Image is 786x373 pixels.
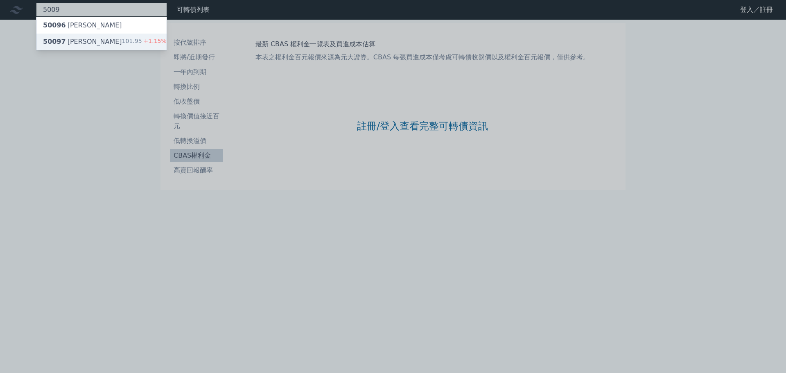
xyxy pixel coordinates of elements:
a: 50097[PERSON_NAME] 101.95+1.15% [36,34,167,50]
div: [PERSON_NAME] [43,37,122,47]
span: +1.15% [142,38,167,44]
a: 50096[PERSON_NAME] [36,17,167,34]
iframe: Chat Widget [745,334,786,373]
div: [PERSON_NAME] [43,20,122,30]
span: 50096 [43,21,66,29]
span: 50097 [43,38,66,45]
div: 101.95 [122,37,167,47]
div: 聊天小工具 [745,334,786,373]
